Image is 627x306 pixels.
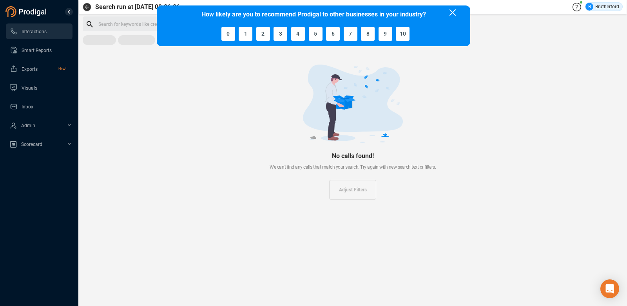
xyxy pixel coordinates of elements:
[21,142,42,147] span: Scorecard
[199,9,428,20] span: How likely are you to recommend Prodigal to other businesses in your industry?
[600,279,619,298] div: Open Intercom Messenger
[95,164,610,171] div: We can't find any calls that match your search. Try again with new search text or filters.
[58,61,66,77] span: New!
[6,61,72,77] li: Exports
[5,6,49,17] img: prodigal-logo
[227,31,230,37] span: 0
[22,29,47,34] span: Interactions
[22,85,37,91] span: Visuals
[279,31,282,37] span: 3
[244,31,247,37] span: 1
[22,104,33,110] span: Inbox
[10,99,66,114] a: Inbox
[6,99,72,114] li: Inbox
[329,180,376,200] button: Adjust Filters
[261,31,265,37] span: 2
[22,48,52,53] span: Smart Reports
[10,42,66,58] a: Smart Reports
[588,3,591,11] span: B
[349,31,352,37] span: 7
[314,31,317,37] span: 5
[95,152,610,160] div: No calls found!
[296,31,299,37] span: 4
[10,23,66,39] a: Interactions
[6,23,72,39] li: Interactions
[10,61,66,77] a: ExportsNew!
[22,67,38,72] span: Exports
[21,123,35,128] span: Admin
[10,80,66,95] a: Visuals
[400,31,406,37] span: 10
[6,80,72,95] li: Visuals
[95,2,180,12] span: Search run at [DATE] 08:06:06
[366,31,370,37] span: 8
[384,31,387,37] span: 9
[585,3,619,11] div: Brutherford
[332,31,335,37] span: 6
[6,42,72,58] li: Smart Reports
